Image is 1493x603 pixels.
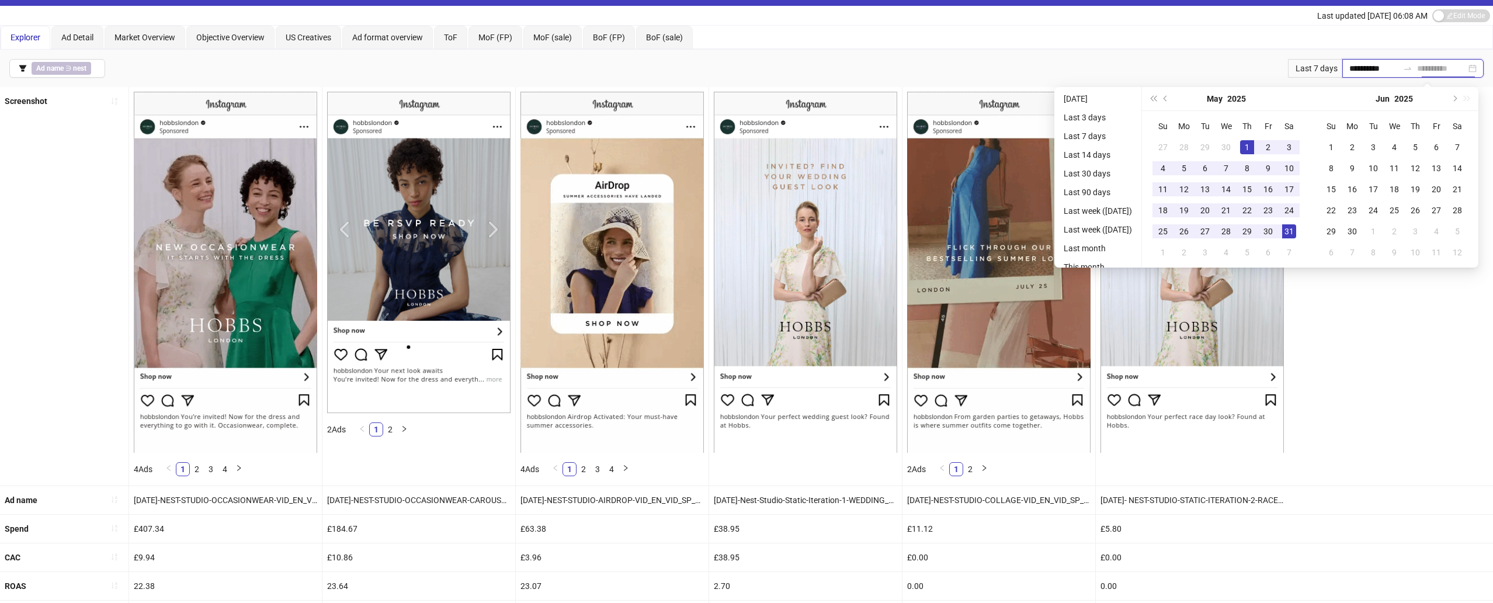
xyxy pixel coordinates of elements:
a: 2 [190,463,203,476]
td: 2025-07-09 [1384,242,1405,263]
td: 2025-07-08 [1363,242,1384,263]
span: BoF (FP) [593,33,625,42]
td: 2025-06-06 [1426,137,1447,158]
td: 2025-05-12 [1173,179,1195,200]
li: [DATE] [1059,92,1137,106]
button: Choose a month [1207,87,1223,110]
td: 2025-07-07 [1342,242,1363,263]
span: Objective Overview [196,33,265,42]
li: 2 [963,462,977,476]
div: 15 [1324,182,1338,196]
div: 30 [1345,224,1359,238]
span: left [165,465,172,472]
li: Last 30 days [1059,167,1137,181]
li: 4 [218,462,232,476]
div: 27 [1429,203,1443,217]
td: 2025-05-24 [1279,200,1300,221]
td: 2025-06-21 [1447,179,1468,200]
div: 7 [1282,245,1296,259]
td: 2025-06-03 [1363,137,1384,158]
button: left [162,462,176,476]
div: 30 [1261,224,1275,238]
span: right [235,465,242,472]
td: 2025-06-16 [1342,179,1363,200]
td: 2025-07-12 [1447,242,1468,263]
div: 14 [1450,161,1464,175]
div: 8 [1324,161,1338,175]
td: 2025-06-13 [1426,158,1447,179]
th: We [1384,116,1405,137]
div: 2 [1261,140,1275,154]
button: Choose a month [1376,87,1390,110]
div: £63.38 [516,515,709,543]
td: 2025-06-12 [1405,158,1426,179]
th: Th [1405,116,1426,137]
span: 4 Ads [134,465,152,474]
div: 25 [1156,224,1170,238]
span: US Creatives [286,33,331,42]
td: 2025-05-18 [1152,200,1173,221]
span: sort-ascending [110,495,119,504]
b: nest [73,64,86,72]
div: 17 [1282,182,1296,196]
a: 1 [563,463,576,476]
div: 10 [1366,161,1380,175]
td: 2025-06-03 [1195,242,1216,263]
th: Su [1152,116,1173,137]
li: Next Page [397,422,411,436]
li: Last 7 days [1059,129,1137,143]
div: 9 [1387,245,1401,259]
div: 4 [1219,245,1233,259]
a: 2 [384,423,397,436]
div: 13 [1429,161,1443,175]
span: right [622,465,629,472]
td: 2025-06-11 [1384,158,1405,179]
div: 26 [1177,224,1191,238]
a: 2 [964,463,977,476]
button: left [355,422,369,436]
td: 2025-06-27 [1426,200,1447,221]
button: right [232,462,246,476]
span: Ad format overview [352,33,423,42]
td: 2025-06-07 [1279,242,1300,263]
span: MoF (sale) [533,33,572,42]
div: 6 [1324,245,1338,259]
td: 2025-07-03 [1405,221,1426,242]
td: 2025-06-14 [1447,158,1468,179]
div: 3 [1366,140,1380,154]
li: 1 [369,422,383,436]
div: 7 [1345,245,1359,259]
div: [DATE]-NEST-STUDIO-AIRDROP-VID_EN_VID_SP_23072025_F_NSE_SC17_None_BAU [516,486,709,514]
img: Screenshot 120230994457070624 [714,92,897,452]
li: 2 [383,422,397,436]
td: 2025-05-05 [1173,158,1195,179]
div: 8 [1240,161,1254,175]
div: £10.86 [322,543,515,571]
div: [DATE]-NEST-STUDIO-OCCASIONWEAR-VID_EN_VID_SP_23072025_F_NSE_SC24_None_BAU [129,486,322,514]
td: 2025-06-29 [1321,221,1342,242]
div: £11.12 [902,515,1095,543]
td: 2025-06-20 [1426,179,1447,200]
div: 5 [1177,161,1191,175]
td: 2025-06-05 [1237,242,1258,263]
th: Th [1237,116,1258,137]
b: Ad name [5,495,37,505]
div: 24 [1366,203,1380,217]
div: 23 [1345,203,1359,217]
span: to [1403,64,1412,73]
div: 2 [1177,245,1191,259]
div: 12 [1450,245,1464,259]
td: 2025-04-28 [1173,137,1195,158]
div: 19 [1408,182,1422,196]
div: 11 [1429,245,1443,259]
td: 2025-05-21 [1216,200,1237,221]
td: 2025-05-20 [1195,200,1216,221]
td: 2025-05-06 [1195,158,1216,179]
th: Tu [1363,116,1384,137]
div: 29 [1324,224,1338,238]
td: 2025-06-01 [1321,137,1342,158]
td: 2025-04-30 [1216,137,1237,158]
div: 4 [1156,161,1170,175]
li: Previous Page [355,422,369,436]
li: Last 90 days [1059,185,1137,199]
